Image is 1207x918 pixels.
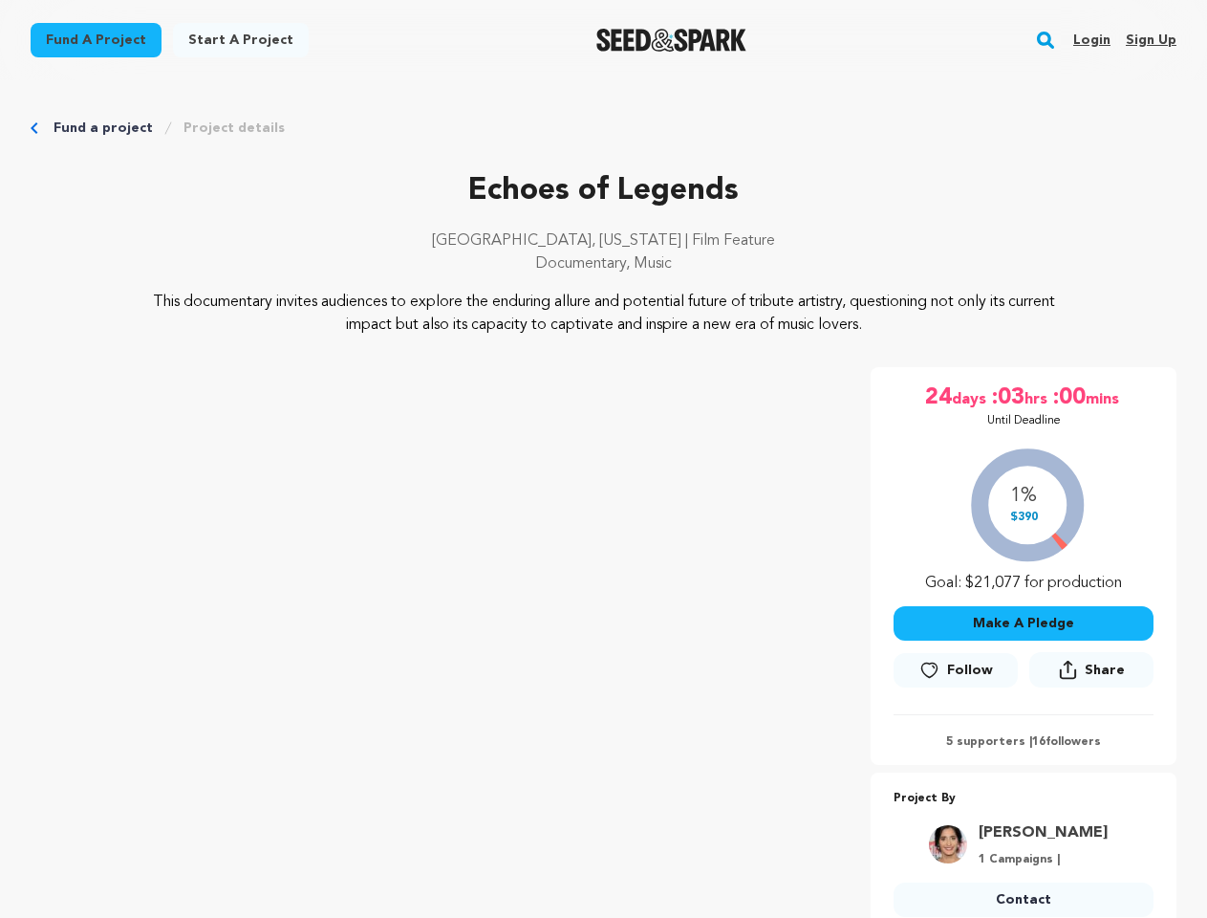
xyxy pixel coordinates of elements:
span: :00 [1051,382,1086,413]
p: Echoes of Legends [31,168,1176,214]
span: hrs [1024,382,1051,413]
span: 16 [1032,736,1045,748]
button: Share [1029,652,1153,688]
span: days [952,382,990,413]
a: Sign up [1126,25,1176,55]
a: Fund a project [31,23,162,57]
a: Follow [894,653,1018,688]
span: 24 [925,382,952,413]
a: Fund a project [54,119,153,138]
div: Breadcrumb [31,119,1176,138]
p: [GEOGRAPHIC_DATA], [US_STATE] | Film Feature [31,229,1176,252]
a: Contact [894,883,1153,917]
button: Make A Pledge [894,606,1153,641]
p: Until Deadline [987,413,1061,428]
a: Goto Kehl Shanra J. profile [979,821,1108,844]
span: Share [1085,661,1125,680]
p: Project By [894,788,1153,810]
p: 5 supporters | followers [894,734,1153,750]
span: Share [1029,652,1153,695]
p: Documentary, Music [31,252,1176,275]
a: Login [1073,25,1110,55]
span: mins [1086,382,1123,413]
span: :03 [990,382,1024,413]
a: Seed&Spark Homepage [596,29,746,52]
span: Follow [947,661,993,680]
img: 4084e57f32b989d7.jpg [929,825,967,863]
img: Seed&Spark Logo Dark Mode [596,29,746,52]
p: This documentary invites audiences to explore the enduring allure and potential future of tribute... [145,291,1062,337]
p: 1 Campaigns | [979,852,1108,867]
a: Start a project [173,23,309,57]
a: Project details [183,119,285,138]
